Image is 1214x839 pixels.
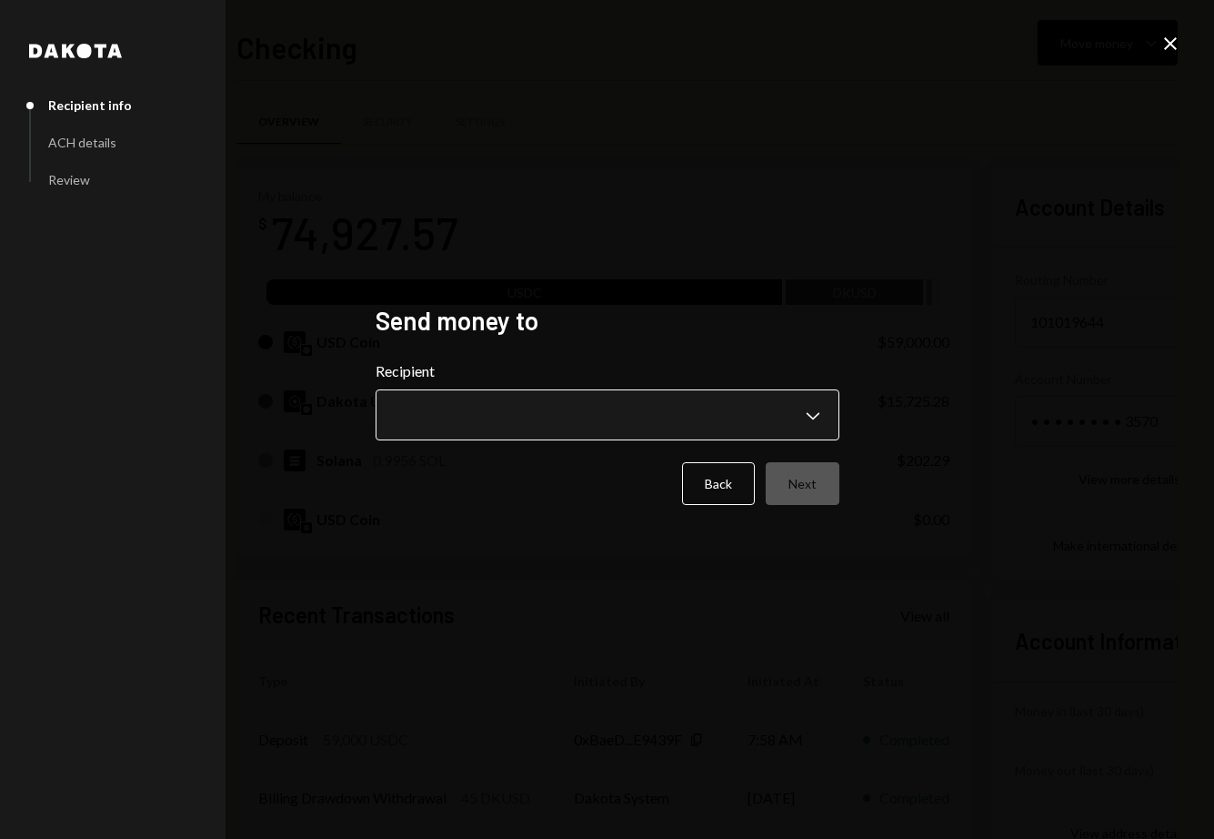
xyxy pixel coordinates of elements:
[48,97,132,113] div: Recipient info
[682,462,755,505] button: Back
[376,360,839,382] label: Recipient
[48,135,116,150] div: ACH details
[376,389,839,440] button: Recipient
[376,303,839,339] h2: Send money to
[48,172,90,187] div: Review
